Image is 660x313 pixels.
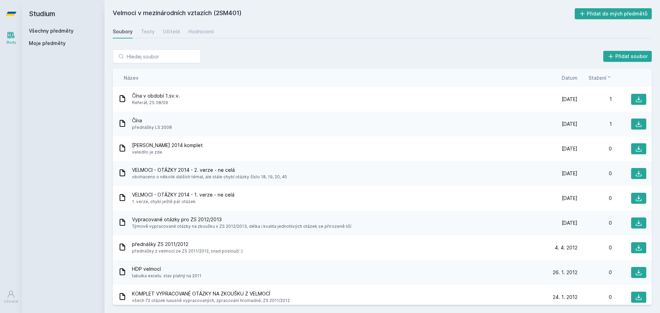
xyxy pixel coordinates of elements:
span: 1. verze, chybí ještě pár otázek [132,198,234,205]
div: Testy [141,28,155,35]
span: Vypracované otázky pro ZS 2012/2013 [132,216,351,223]
span: všech 72 otázek luxusně vypracovaných, zpracování hromadné, ZS 2011/2012 [132,297,290,304]
button: Přidat do mých předmětů [575,8,652,19]
div: Study [6,40,16,45]
span: Čína [132,117,172,124]
span: Moje předměty [29,40,66,47]
div: 0 [577,244,612,251]
a: Soubory [113,25,133,38]
span: Stažení [588,74,606,81]
div: 0 [577,195,612,202]
span: Týmově vypracované otázky na zkoušku v ZS 2012/2013, délka i kvalita jednotlivých otázek se přiro... [132,223,351,230]
span: VELMOCI - OTÁZKY 2014 - 2. verze - ne celá [132,167,287,174]
span: přednášky ZS 2011/2012 [132,241,243,248]
div: 0 [577,170,612,177]
div: Uživatel [4,299,18,304]
span: Referát, ZS 08/09 [132,99,180,106]
button: Stažení [588,74,612,81]
a: Hodnocení [188,25,214,38]
span: přednášky z velmocí ze ZS 2011/2012, snad poslouží :) [132,248,243,255]
span: [DATE] [562,145,577,152]
span: KOMPLET VYPRACOVANÉ OTÁZKY NA ZKOUŠKU Z VELMOCÍ [132,290,290,297]
a: Testy [141,25,155,38]
span: 24. 1. 2012 [553,294,577,301]
span: [DATE] [562,220,577,226]
h2: Velmoci v mezinárodních vztazích (2SM401) [113,8,575,19]
span: [DATE] [562,195,577,202]
a: Study [1,27,21,48]
span: obohaceno o několik dalších témat, ale stále chybí otázky číslo 18, 19, 20, 45 [132,174,287,180]
div: Učitelé [163,28,180,35]
span: HDP velmocí [132,266,201,272]
div: 0 [577,220,612,226]
button: Datum [562,74,577,81]
span: Čína v období 1.sv.v. [132,92,180,99]
span: [DATE] [562,170,577,177]
a: Učitelé [163,25,180,38]
div: Soubory [113,28,133,35]
div: 0 [577,294,612,301]
span: přednášky LS 2008 [132,124,172,131]
span: [PERSON_NAME] 2014 komplet [132,142,203,149]
span: [DATE] [562,96,577,103]
span: [DATE] [562,121,577,127]
button: Název [124,74,139,81]
button: Přidat soubor [603,51,652,62]
span: veledílo je zde [132,149,203,156]
div: 0 [577,145,612,152]
a: Uživatel [1,287,21,308]
div: 0 [577,269,612,276]
div: 1 [577,96,612,103]
div: Hodnocení [188,28,214,35]
input: Hledej soubor [113,49,201,63]
span: tabulka excelu. stav platný na 2011 [132,272,201,279]
span: VELMOCI - OTÁZKY 2014 - 1. verze - ne celá [132,191,234,198]
a: Všechny předměty [29,28,74,34]
span: 4. 4. 2012 [555,244,577,251]
div: 1 [577,121,612,127]
span: 26. 1. 2012 [553,269,577,276]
